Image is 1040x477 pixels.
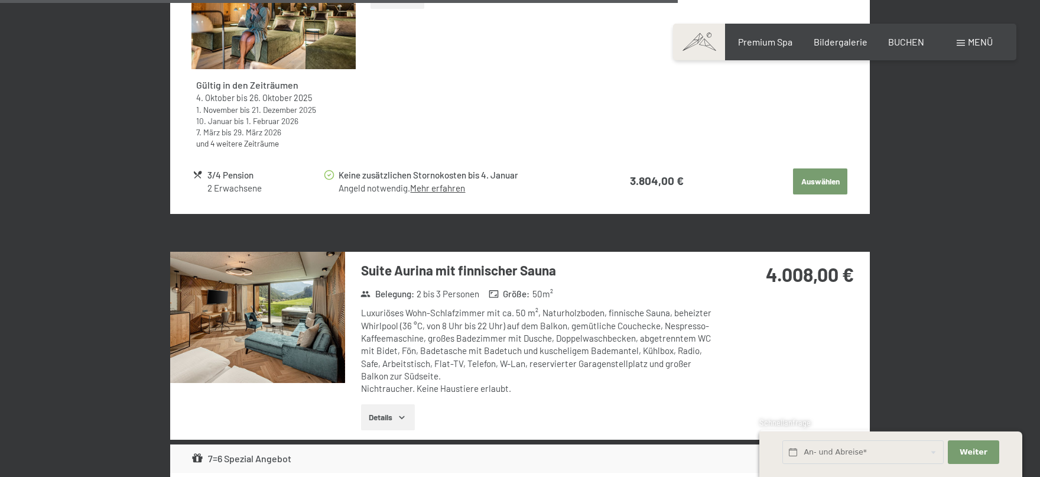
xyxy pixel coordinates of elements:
[196,126,351,138] div: bis
[196,92,351,104] div: bis
[361,404,415,430] button: Details
[759,418,811,427] span: Schnellanfrage
[196,138,279,148] a: und 4 weitere Zeiträume
[948,440,999,465] button: Weiter
[252,105,316,115] time: 21.12.2025
[888,36,924,47] a: BUCHEN
[170,444,870,473] div: 7=6 Spezial Angebot4.008,00 €
[738,36,792,47] a: Premium Spa
[532,288,553,300] span: 50 m²
[360,288,414,300] strong: Belegung :
[196,79,298,90] strong: Gültig in den Zeiträumen
[207,182,323,194] div: 2 Erwachsene
[361,261,713,280] h3: Suite Aurina mit finnischer Sauna
[196,105,238,115] time: 01.11.2025
[196,115,351,126] div: bis
[196,116,232,126] time: 10.01.2026
[249,93,312,103] time: 26.10.2025
[814,36,867,47] a: Bildergalerie
[339,182,584,194] div: Angeld notwendig.
[410,183,465,193] a: Mehr erfahren
[196,104,351,115] div: bis
[207,168,323,182] div: 3/4 Pension
[489,288,530,300] strong: Größe :
[960,447,987,457] span: Weiter
[196,93,235,103] time: 04.10.2025
[630,174,684,187] strong: 3.804,00 €
[246,116,298,126] time: 01.02.2026
[361,307,713,395] div: Luxuriöses Wohn-Schlafzimmer mit ca. 50 m², Naturholzboden, finnische Sauna, beheizter Whirlpool ...
[339,168,584,182] div: Keine zusätzlichen Stornokosten bis 4. Januar
[191,452,292,466] div: 7=6 Spezial Angebot
[766,263,854,285] strong: 4.008,00 €
[417,288,479,300] span: 2 bis 3 Personen
[233,127,281,137] time: 29.03.2026
[170,252,345,383] img: mss_renderimg.php
[793,168,847,194] button: Auswählen
[968,36,993,47] span: Menü
[196,127,220,137] time: 07.03.2026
